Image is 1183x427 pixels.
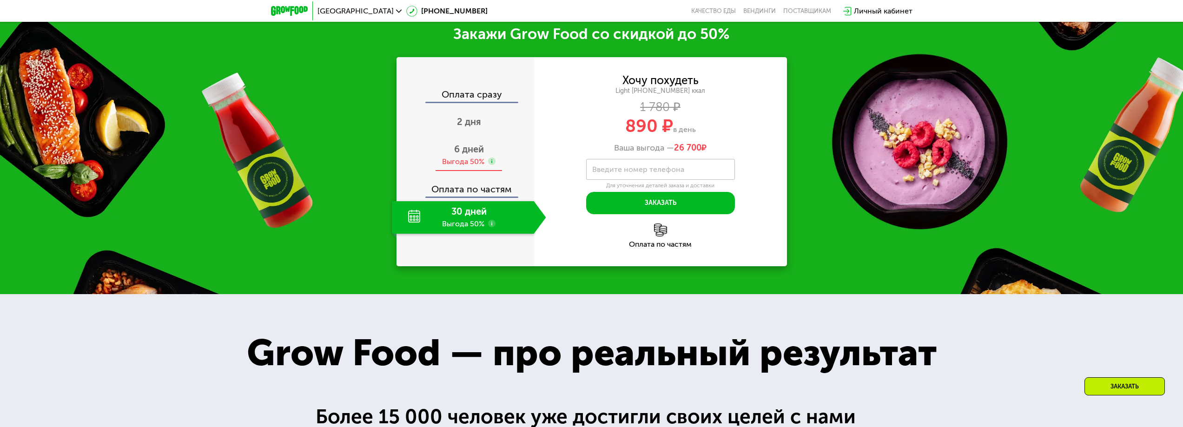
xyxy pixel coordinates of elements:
[691,7,736,15] a: Качество еды
[743,7,776,15] a: Вендинги
[457,116,481,127] span: 2 дня
[625,115,673,137] span: 890 ₽
[673,125,696,134] span: в день
[397,90,534,102] div: Оплата сразу
[442,157,484,167] div: Выгода 50%
[534,241,787,248] div: Оплата по частям
[534,143,787,153] div: Ваша выгода —
[654,223,667,236] img: l6xcnZfty9opOoJh.png
[317,7,394,15] span: [GEOGRAPHIC_DATA]
[406,6,488,17] a: [PHONE_NUMBER]
[454,144,484,155] span: 6 дней
[674,143,707,153] span: ₽
[622,75,699,85] div: Хочу похудеть
[534,102,787,112] div: 1 780 ₽
[592,167,684,172] label: Введите номер телефона
[534,87,787,95] div: Light [PHONE_NUMBER] ккал
[586,192,735,214] button: Заказать
[219,325,964,381] div: Grow Food — про реальный результат
[586,182,735,190] div: Для уточнения деталей заказа и доставки
[397,175,534,197] div: Оплата по частям
[854,6,912,17] div: Личный кабинет
[674,143,701,153] span: 26 700
[1084,377,1165,395] div: Заказать
[783,7,831,15] div: поставщикам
